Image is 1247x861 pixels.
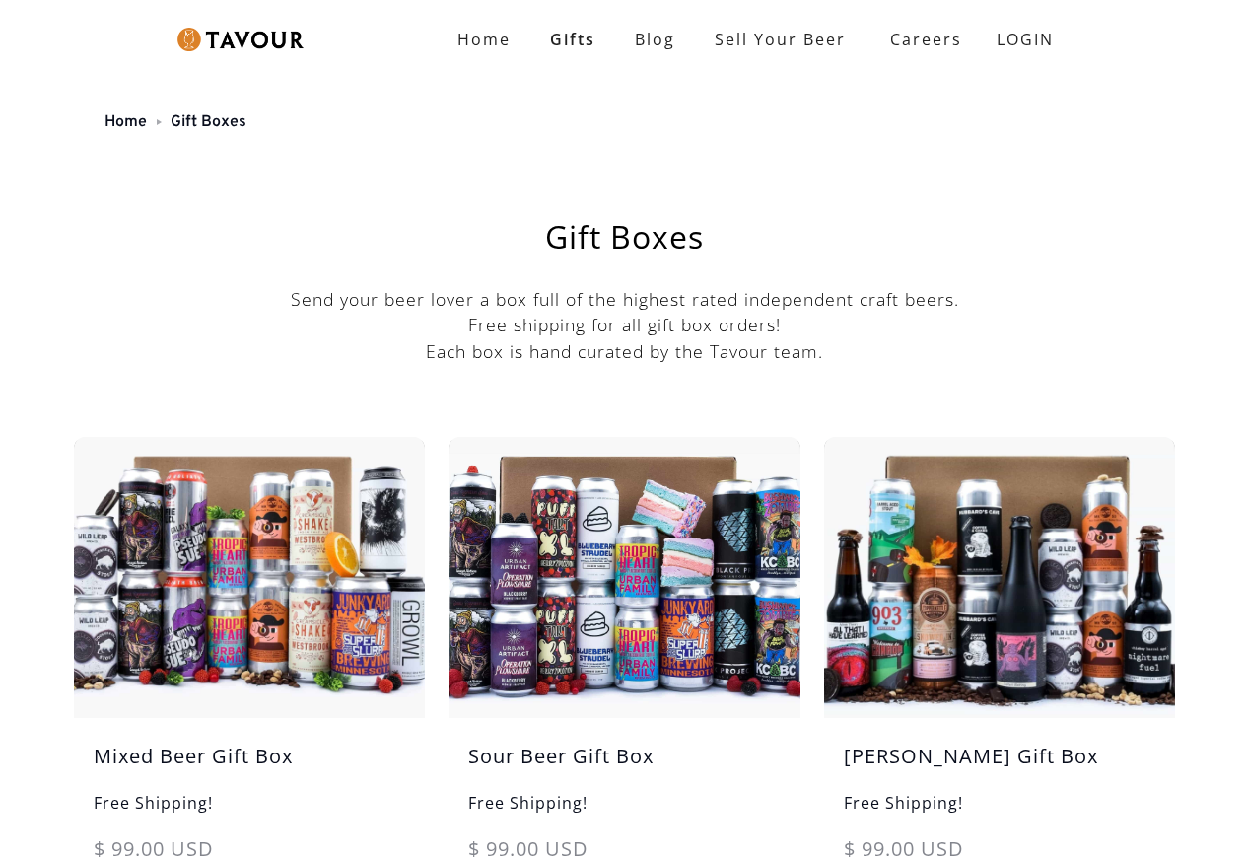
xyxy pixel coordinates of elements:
[824,791,1175,834] h6: Free Shipping!
[123,221,1126,252] h1: Gift Boxes
[615,20,695,59] a: Blog
[171,112,246,132] a: Gift Boxes
[449,791,799,834] h6: Free Shipping!
[104,112,147,132] a: Home
[695,20,866,59] a: Sell Your Beer
[438,20,530,59] a: Home
[890,20,962,59] strong: Careers
[74,791,425,834] h6: Free Shipping!
[824,742,1175,791] h5: [PERSON_NAME] Gift Box
[866,12,977,67] a: Careers
[457,29,511,50] strong: Home
[977,20,1074,59] a: LOGIN
[530,20,615,59] a: Gifts
[449,742,799,791] h5: Sour Beer Gift Box
[74,286,1175,364] p: Send your beer lover a box full of the highest rated independent craft beers. Free shipping for a...
[74,742,425,791] h5: Mixed Beer Gift Box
